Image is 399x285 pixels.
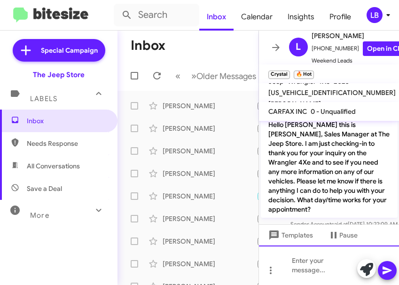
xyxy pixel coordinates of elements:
[257,145,261,156] div: Not a problem [PERSON_NAME], Let me know when you are available. Thank you !
[257,168,261,179] div: Thank you for responding, Not a problem. Should you need help with anything in the future please ...
[294,71,314,79] small: 🔥 Hot
[280,3,322,31] a: Insights
[196,71,256,81] span: Older Messages
[199,3,234,31] a: Inbox
[367,7,383,23] div: LB
[175,70,180,82] span: «
[33,70,85,79] div: The Jeep Store
[27,139,107,148] span: Needs Response
[257,190,261,201] div: It would involve coming in to get it appraised by my used car manager. Would you be looking to ju...
[163,191,257,201] div: [PERSON_NAME]
[170,66,262,86] nav: Page navigation example
[257,100,261,111] div: Please send the jeep link in this thread
[163,101,257,111] div: [PERSON_NAME]
[266,227,313,244] span: Templates
[30,95,57,103] span: Labels
[261,116,398,218] p: Hello [PERSON_NAME] this is [PERSON_NAME], Sales Manager at The Jeep Store. I am just checking-in...
[331,221,347,228] span: said at
[234,3,280,31] a: Calendar
[321,227,365,244] button: Pause
[257,258,261,269] div: Sounds great [PERSON_NAME]
[257,123,261,134] div: I do not at the moment. I will keep an eye out.
[163,259,257,269] div: [PERSON_NAME]
[191,70,196,82] span: »
[268,71,290,79] small: Crystal
[170,66,186,86] button: Previous
[268,100,321,108] span: [PERSON_NAME]
[268,88,396,97] span: [US_VEHICLE_IDENTIFICATION_NUMBER]
[186,66,262,86] button: Next
[257,236,261,246] div: That works, Thank you [PERSON_NAME].
[27,161,80,171] span: All Conversations
[359,7,389,23] button: LB
[268,107,307,116] span: CARFAX INC
[163,124,257,133] div: [PERSON_NAME]
[322,3,359,31] a: Profile
[13,39,105,62] a: Special Campaign
[41,46,98,55] span: Special Campaign
[257,213,261,224] div: 👍
[30,211,49,220] span: More
[131,38,165,53] h1: Inbox
[259,227,321,244] button: Templates
[163,146,257,156] div: [PERSON_NAME]
[27,116,107,126] span: Inbox
[163,169,257,178] div: [PERSON_NAME]
[163,214,257,223] div: [PERSON_NAME]
[296,40,301,55] span: L
[27,184,62,193] span: Save a Deal
[163,237,257,246] div: [PERSON_NAME]
[339,227,358,244] span: Pause
[311,107,356,116] span: 0 - Unqualified
[114,4,199,26] input: Search
[290,221,397,228] span: Sender Account [DATE] 10:22:09 AM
